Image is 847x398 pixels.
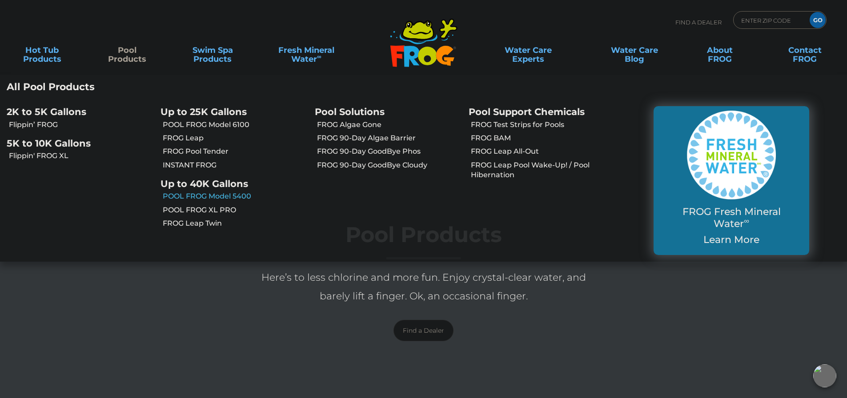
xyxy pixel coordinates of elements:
[810,12,826,28] input: GO
[94,41,161,59] a: PoolProducts
[163,120,308,130] a: POOL FROG Model 6100
[671,206,791,230] p: FROG Fresh Mineral Water
[772,41,838,59] a: ContactFROG
[180,41,246,59] a: Swim SpaProducts
[163,160,308,170] a: INSTANT FROG
[317,133,462,143] a: FROG 90-Day Algae Barrier
[163,133,308,143] a: FROG Leap
[161,106,301,117] p: Up to 25K Gallons
[744,216,749,225] sup: ∞
[9,120,154,130] a: Flippin’ FROG
[317,53,321,60] sup: ∞
[471,147,616,156] a: FROG Leap All-Out
[163,205,308,215] a: POOL FROG XL PRO
[740,14,800,27] input: Zip Code Form
[813,364,836,387] img: openIcon
[265,41,348,59] a: Fresh MineralWater∞
[469,106,609,117] p: Pool Support Chemicals
[471,120,616,130] a: FROG Test Strips for Pools
[246,268,602,306] p: Here’s to less chlorine and more fun. Enjoy crystal-clear water, and barely lift a finger. Ok, an...
[163,219,308,228] a: FROG Leap Twin
[675,11,722,33] p: Find A Dealer
[393,320,454,341] a: Find a Dealer
[317,120,462,130] a: FROG Algae Gone
[671,111,791,250] a: FROG Fresh Mineral Water∞ Learn More
[9,41,75,59] a: Hot TubProducts
[601,41,667,59] a: Water CareBlog
[161,178,301,189] p: Up to 40K Gallons
[7,81,417,93] a: All Pool Products
[317,147,462,156] a: FROG 90-Day GoodBye Phos
[315,106,385,117] a: Pool Solutions
[471,133,616,143] a: FROG BAM
[163,191,308,201] a: POOL FROG Model 5400
[671,234,791,246] p: Learn More
[7,106,147,117] p: 2K to 5K Gallons
[163,147,308,156] a: FROG Pool Tender
[471,160,616,180] a: FROG Leap Pool Wake-Up! / Pool Hibernation
[9,151,154,161] a: Flippin' FROG XL
[317,160,462,170] a: FROG 90-Day GoodBye Cloudy
[7,138,147,149] p: 5K to 10K Gallons
[686,41,753,59] a: AboutFROG
[474,41,582,59] a: Water CareExperts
